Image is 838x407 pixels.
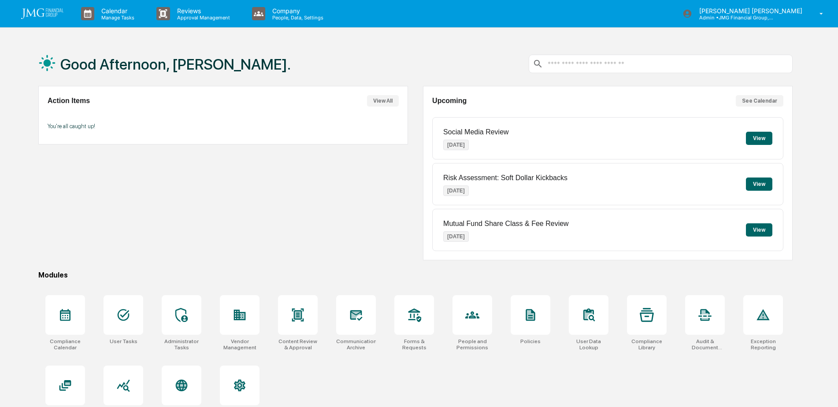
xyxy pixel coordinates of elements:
[569,338,608,351] div: User Data Lookup
[810,378,834,402] iframe: Open customer support
[443,128,509,136] p: Social Media Review
[736,95,783,107] button: See Calendar
[170,7,234,15] p: Reviews
[746,178,772,191] button: View
[48,123,399,129] p: You're all caught up!
[443,231,469,242] p: [DATE]
[48,97,90,105] h2: Action Items
[170,15,234,21] p: Approval Management
[432,97,467,105] h2: Upcoming
[21,8,63,19] img: logo
[685,338,725,351] div: Audit & Document Logs
[265,7,328,15] p: Company
[452,338,492,351] div: People and Permissions
[692,7,807,15] p: [PERSON_NAME] [PERSON_NAME]
[443,185,469,196] p: [DATE]
[45,338,85,351] div: Compliance Calendar
[627,338,667,351] div: Compliance Library
[746,223,772,237] button: View
[520,338,541,344] div: Policies
[278,338,318,351] div: Content Review & Approval
[220,338,260,351] div: Vendor Management
[94,15,139,21] p: Manage Tasks
[743,338,783,351] div: Exception Reporting
[110,338,137,344] div: User Tasks
[162,338,201,351] div: Administrator Tasks
[265,15,328,21] p: People, Data, Settings
[443,174,567,182] p: Risk Assessment: Soft Dollar Kickbacks
[443,220,569,228] p: Mutual Fund Share Class & Fee Review
[94,7,139,15] p: Calendar
[443,140,469,150] p: [DATE]
[394,338,434,351] div: Forms & Requests
[367,95,399,107] button: View All
[60,55,291,73] h1: Good Afternoon, [PERSON_NAME].
[38,271,793,279] div: Modules
[692,15,774,21] p: Admin • JMG Financial Group, Ltd.
[336,338,376,351] div: Communications Archive
[746,132,772,145] button: View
